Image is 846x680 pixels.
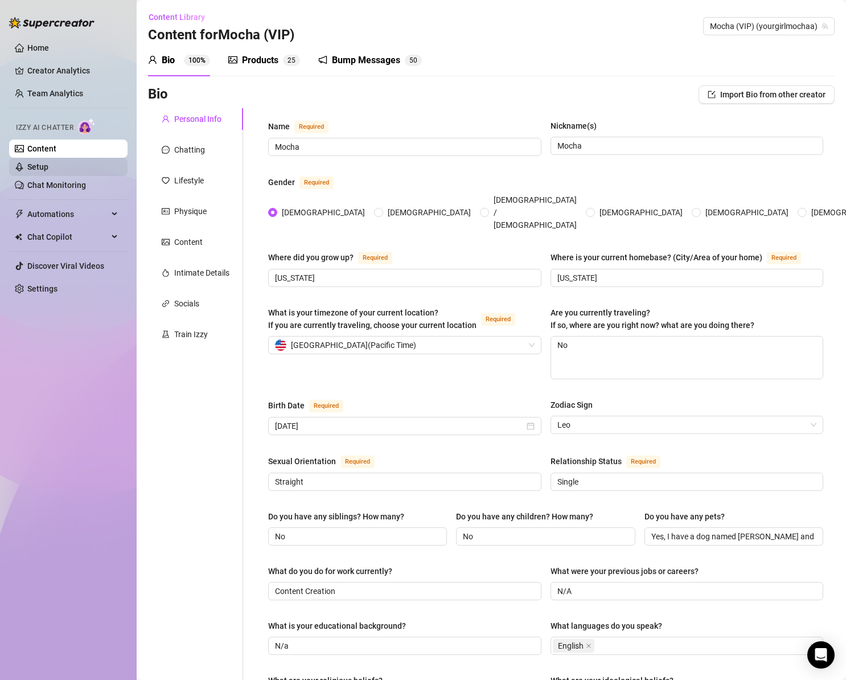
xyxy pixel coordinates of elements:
div: Do you have any siblings? How many? [268,510,404,523]
div: Bio [162,54,175,67]
span: notification [318,55,327,64]
span: Mocha (VIP) (yourgirlmochaa) [710,18,828,35]
a: Setup [27,162,48,171]
span: [GEOGRAPHIC_DATA] ( Pacific Time ) [291,337,416,354]
span: 0 [413,56,417,64]
span: Required [626,456,660,468]
label: Sexual Orientation [268,454,387,468]
span: English [553,639,594,653]
span: Required [309,400,343,412]
input: What is your educational background? [275,640,532,652]
img: AI Chatter [78,118,96,134]
label: Birth Date [268,399,356,412]
span: Required [340,456,375,468]
label: Name [268,120,341,133]
div: Where did you grow up? [268,251,354,264]
img: Chat Copilot [15,233,22,241]
div: Open Intercom Messenger [807,641,835,669]
input: Relationship Status [557,476,815,488]
div: Bump Messages [332,54,400,67]
a: Creator Analytics [27,62,118,80]
input: Do you have any children? How many? [463,530,626,543]
div: Sexual Orientation [268,455,336,468]
span: Required [294,121,328,133]
label: Do you have any siblings? How many? [268,510,412,523]
div: What is your educational background? [268,620,406,632]
a: Content [27,144,56,153]
input: What were your previous jobs or careers? [557,585,815,597]
span: message [162,146,170,154]
label: Zodiac Sign [551,399,601,411]
div: Zodiac Sign [551,399,593,411]
input: Name [275,141,532,153]
span: picture [228,55,237,64]
label: Gender [268,175,346,189]
span: Required [358,252,392,264]
div: Socials [174,297,199,310]
h3: Content for Mocha (VIP) [148,26,294,44]
div: Intimate Details [174,267,229,279]
div: Content [174,236,203,248]
span: fire [162,269,170,277]
label: Relationship Status [551,454,673,468]
div: Gender [268,176,295,189]
span: user [148,55,157,64]
span: [DEMOGRAPHIC_DATA] [701,206,793,219]
span: Automations [27,205,108,223]
span: link [162,300,170,308]
label: Do you have any children? How many? [456,510,601,523]
label: Nickname(s) [551,120,605,132]
input: Where is your current homebase? (City/Area of your home) [557,272,815,284]
span: Content Library [149,13,205,22]
span: [DEMOGRAPHIC_DATA] [383,206,475,219]
span: [DEMOGRAPHIC_DATA] [595,206,687,219]
span: Required [481,313,515,326]
a: Settings [27,284,58,293]
a: Discover Viral Videos [27,261,104,271]
a: Team Analytics [27,89,83,98]
a: Home [27,43,49,52]
button: Import Bio from other creator [699,85,835,104]
input: Birth Date [275,420,524,432]
span: Leo [557,416,817,433]
textarea: No [551,337,823,379]
div: What do you do for work currently? [268,565,392,577]
div: Personal Info [174,113,221,125]
label: What is your educational background? [268,620,414,632]
span: experiment [162,330,170,338]
img: logo-BBDzfeDw.svg [9,17,95,28]
span: Required [767,252,801,264]
div: Products [242,54,278,67]
span: idcard [162,207,170,215]
div: Train Izzy [174,328,208,341]
input: Do you have any siblings? How many? [275,530,438,543]
span: Izzy AI Chatter [16,122,73,133]
span: close [586,643,592,649]
span: thunderbolt [15,210,24,219]
div: Relationship Status [551,455,622,468]
label: What do you do for work currently? [268,565,400,577]
div: Lifestyle [174,174,204,187]
sup: 25 [283,55,300,66]
span: team [822,23,828,30]
span: English [558,640,584,652]
input: What languages do you speak? [597,639,599,653]
div: Do you have any pets? [644,510,725,523]
button: Content Library [148,8,214,26]
span: Are you currently traveling? If so, where are you right now? what are you doing there? [551,308,754,330]
span: picture [162,238,170,246]
span: user [162,115,170,123]
span: Chat Copilot [27,228,108,246]
div: What were your previous jobs or careers? [551,565,699,577]
label: Do you have any pets? [644,510,733,523]
span: 5 [409,56,413,64]
span: 5 [291,56,295,64]
label: Where did you grow up? [268,251,405,264]
input: Do you have any pets? [651,530,814,543]
div: Do you have any children? How many? [456,510,593,523]
span: Import Bio from other creator [720,90,826,99]
label: Where is your current homebase? (City/Area of your home) [551,251,814,264]
div: Where is your current homebase? (City/Area of your home) [551,251,762,264]
label: What were your previous jobs or careers? [551,565,707,577]
a: Chat Monitoring [27,181,86,190]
